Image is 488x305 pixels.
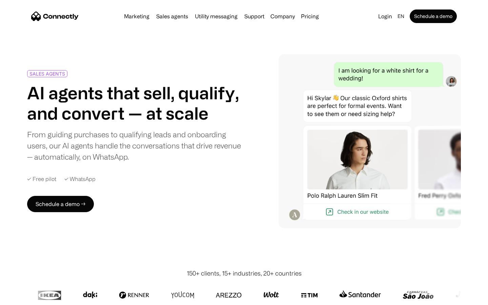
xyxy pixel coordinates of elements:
[27,83,241,123] h1: AI agents that sell, qualify, and convert — at scale
[27,176,56,182] div: ✓ Free pilot
[410,9,457,23] a: Schedule a demo
[27,196,94,212] a: Schedule a demo →
[375,12,395,21] a: Login
[270,12,295,21] div: Company
[7,292,41,303] aside: Language selected: English
[121,14,152,19] a: Marketing
[27,129,241,162] div: From guiding purchases to qualifying leads and onboarding users, our AI agents handle the convers...
[154,14,191,19] a: Sales agents
[64,176,96,182] div: ✓ WhatsApp
[29,71,65,76] div: SALES AGENTS
[242,14,267,19] a: Support
[14,293,41,303] ul: Language list
[192,14,240,19] a: Utility messaging
[298,14,322,19] a: Pricing
[187,269,302,278] div: 150+ clients, 15+ industries, 20+ countries
[398,12,404,21] div: en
